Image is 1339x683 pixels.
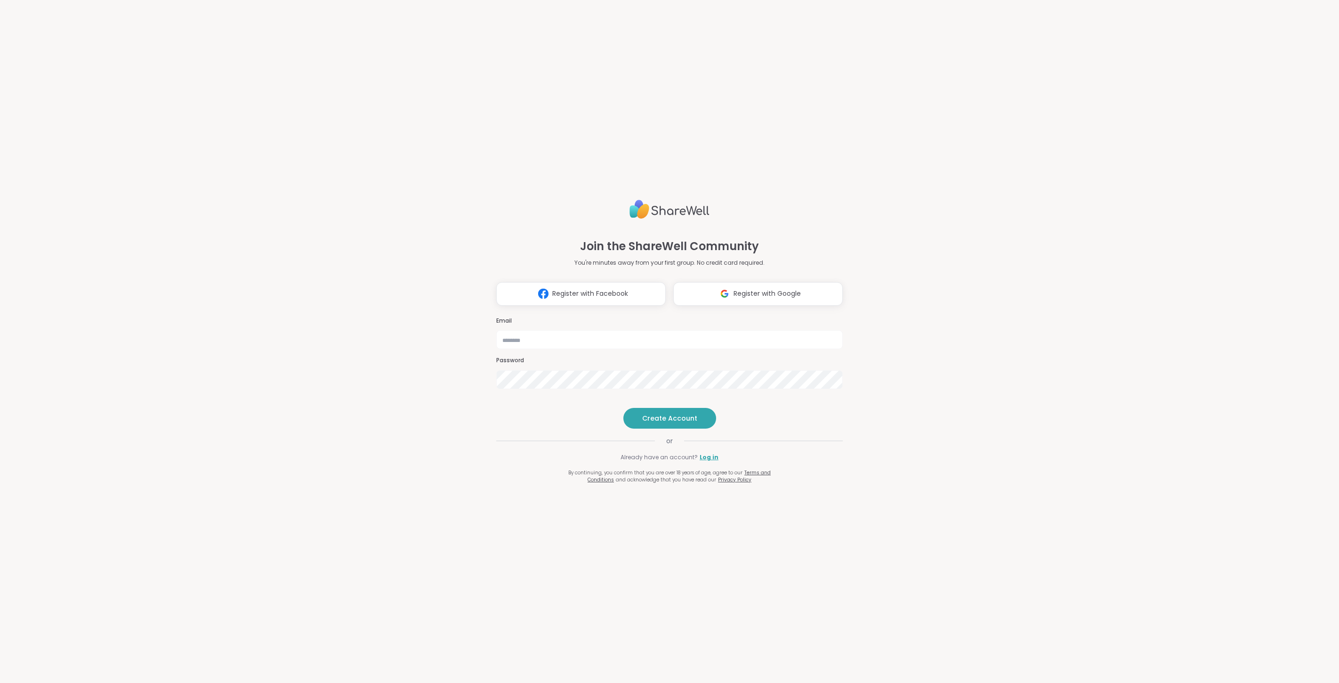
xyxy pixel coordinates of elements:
[534,285,552,302] img: ShareWell Logomark
[496,357,843,365] h3: Password
[642,414,697,423] span: Create Account
[574,259,765,267] p: You're minutes away from your first group. No credit card required.
[716,285,734,302] img: ShareWell Logomark
[673,282,843,306] button: Register with Google
[655,436,684,446] span: or
[568,469,742,476] span: By continuing, you confirm that you are over 18 years of age, agree to our
[621,453,698,462] span: Already have an account?
[718,476,751,483] a: Privacy Policy
[700,453,718,462] a: Log in
[629,196,710,223] img: ShareWell Logo
[580,238,759,255] h1: Join the ShareWell Community
[496,282,666,306] button: Register with Facebook
[588,469,771,483] a: Terms and Conditions
[616,476,716,483] span: and acknowledge that you have read our
[496,317,843,325] h3: Email
[734,289,801,299] span: Register with Google
[623,408,716,429] button: Create Account
[552,289,628,299] span: Register with Facebook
